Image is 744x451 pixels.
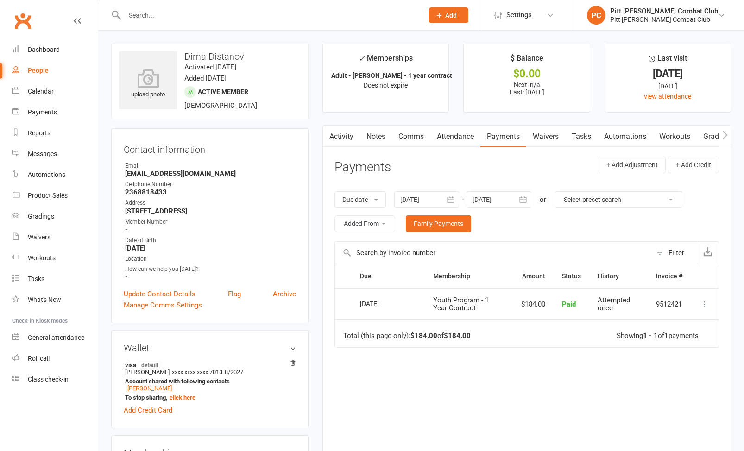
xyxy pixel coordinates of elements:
div: Product Sales [28,192,68,199]
a: Reports [12,123,98,144]
div: Messages [28,150,57,157]
a: Tasks [565,126,598,147]
a: Roll call [12,348,98,369]
div: Payments [28,108,57,116]
a: Dashboard [12,39,98,60]
h3: Payments [334,160,391,175]
a: click here [170,394,195,401]
button: Add [429,7,468,23]
strong: 1 [664,332,668,340]
span: Does not expire [364,81,408,89]
div: Memberships [359,52,413,69]
strong: $184.00 [444,332,471,340]
a: Workouts [653,126,697,147]
span: default [139,361,161,369]
strong: $184.00 [410,332,437,340]
div: or [540,194,546,205]
div: Class check-in [28,376,69,383]
div: Automations [28,171,65,178]
a: Automations [12,164,98,185]
strong: Adult - [PERSON_NAME] - 1 year contract [331,72,452,79]
div: Address [125,199,296,207]
span: Attempted once [598,296,630,312]
a: Activity [323,126,360,147]
strong: - [125,225,296,234]
h3: Wallet [124,343,296,353]
button: + Add Credit [668,157,719,173]
div: Last visit [649,52,687,69]
span: Active member [198,88,248,95]
strong: - [125,273,296,281]
div: Workouts [28,254,56,262]
strong: To stop sharing, [125,394,291,401]
a: [PERSON_NAME] [127,385,172,392]
strong: [DATE] [125,244,296,252]
div: Cellphone Number [125,180,296,189]
h3: Contact information [124,141,296,155]
div: Filter [668,247,684,258]
div: How can we help you [DATE]? [125,265,296,274]
div: Tasks [28,275,44,282]
span: xxxx xxxx xxxx 7013 [172,369,222,376]
div: Gradings [28,213,54,220]
th: Status [554,264,589,288]
strong: visa [125,361,291,369]
a: Notes [360,126,392,147]
div: [DATE] [360,296,403,311]
a: Attendance [430,126,480,147]
button: + Add Adjustment [599,157,666,173]
a: Automations [598,126,653,147]
span: Paid [562,300,576,308]
div: Calendar [28,88,54,95]
button: Added From [334,215,395,232]
a: People [12,60,98,81]
a: Family Payments [406,215,471,232]
a: Class kiosk mode [12,369,98,390]
span: [DEMOGRAPHIC_DATA] [184,101,257,110]
a: Archive [273,288,296,300]
div: Total (this page only): of [343,332,471,340]
button: Filter [651,242,697,264]
a: Payments [480,126,526,147]
div: Date of Birth [125,236,296,245]
span: Settings [506,5,532,25]
div: $ Balance [511,52,543,69]
a: Flag [228,288,241,300]
a: Payments [12,102,98,123]
strong: 2368818433 [125,188,296,196]
div: PC [587,6,605,25]
a: Clubworx [11,9,34,32]
div: Showing of payments [617,332,699,340]
th: Invoice # [648,264,691,288]
div: Reports [28,129,50,137]
div: [DATE] [613,81,722,91]
a: Workouts [12,248,98,269]
a: Comms [392,126,430,147]
div: Waivers [28,233,50,241]
a: General attendance kiosk mode [12,327,98,348]
a: Calendar [12,81,98,102]
div: People [28,67,49,74]
th: Amount [513,264,554,288]
span: Add [445,12,457,19]
td: 9512421 [648,288,691,320]
a: Gradings [12,206,98,227]
div: Dashboard [28,46,60,53]
p: Next: n/a Last: [DATE] [472,81,581,96]
input: Search... [122,9,417,22]
div: Pitt [PERSON_NAME] Combat Club [610,7,718,15]
a: Product Sales [12,185,98,206]
td: $184.00 [513,288,554,320]
a: Manage Comms Settings [124,300,202,311]
div: $0.00 [472,69,581,79]
strong: [EMAIL_ADDRESS][DOMAIN_NAME] [125,169,296,178]
div: upload photo [119,69,177,100]
th: Membership [425,264,513,288]
strong: [STREET_ADDRESS] [125,207,296,215]
th: Due [352,264,425,288]
span: 8/2027 [225,369,243,376]
div: What's New [28,296,61,303]
button: Due date [334,191,386,208]
a: Add Credit Card [124,405,172,416]
div: Email [125,162,296,170]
